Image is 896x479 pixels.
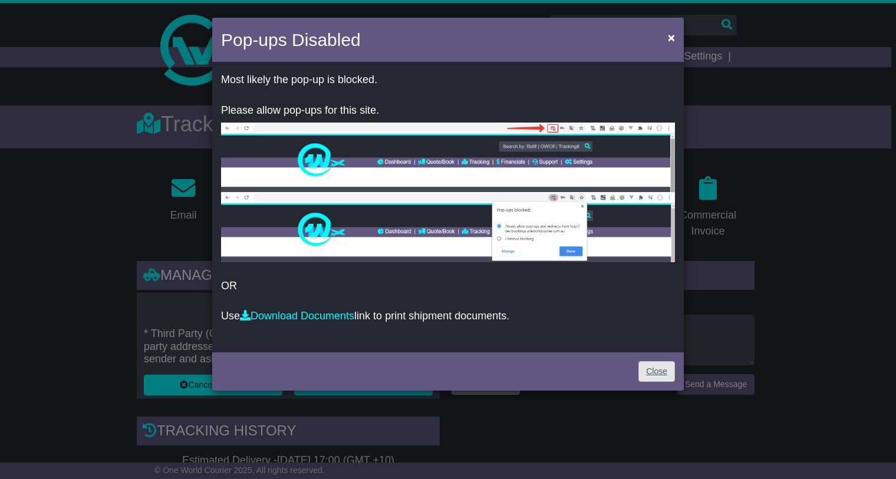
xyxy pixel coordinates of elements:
[221,123,675,192] img: allow-popup-1.png
[668,31,675,44] span: ×
[638,361,675,382] a: Close
[221,104,675,117] p: Please allow pop-ups for this site.
[221,192,675,262] img: allow-popup-2.png
[221,27,361,53] h4: Pop-ups Disabled
[662,25,681,49] button: Close
[212,65,684,349] div: OR
[221,310,675,323] p: Use link to print shipment documents.
[221,74,675,87] p: Most likely the pop-up is blocked.
[240,310,354,322] a: Download Documents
